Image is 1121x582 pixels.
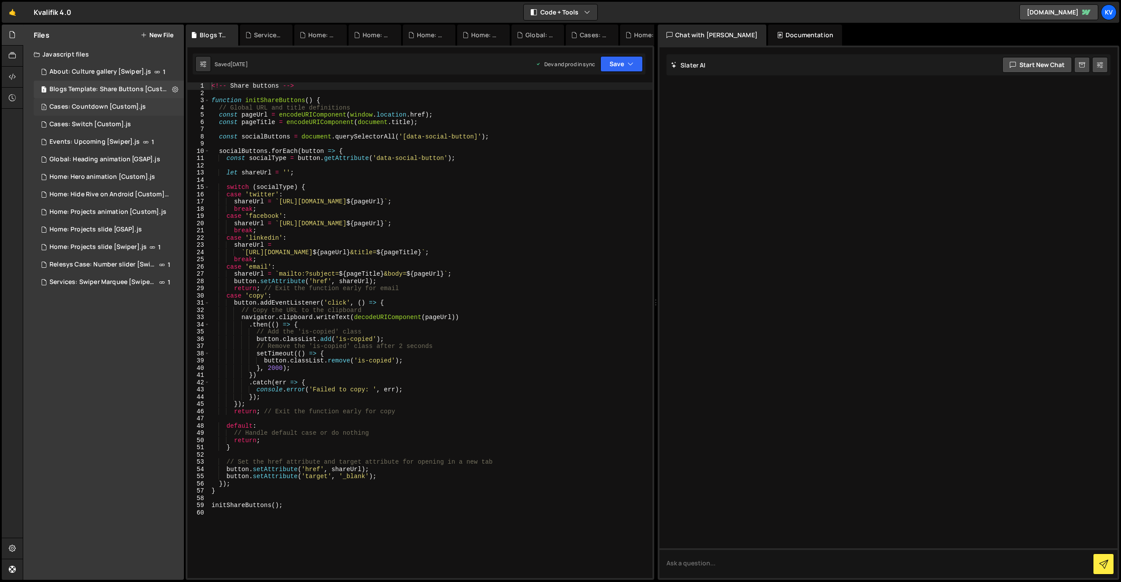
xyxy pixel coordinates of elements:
[49,121,131,128] div: Cases: Switch [Custom].js
[471,31,499,39] div: Home: Hide Rive on Android [Custom].js
[34,133,184,151] div: 13762/36409.js
[187,140,210,148] div: 9
[49,278,156,286] div: Services: Swiper Marquee [Swiper].js
[187,299,210,307] div: 31
[163,68,166,75] span: 1
[49,138,140,146] div: Events: Upcoming [Swiper].js
[634,31,662,39] div: Home: Hero animation [Custom].js
[187,336,210,343] div: 36
[200,31,228,39] div: Blogs Template: Share Buttons [Custom].js
[187,292,210,300] div: 30
[187,502,210,509] div: 59
[34,63,184,81] div: 13762/35927.js
[524,4,597,20] button: Code + Tools
[158,244,161,251] span: 1
[187,241,210,249] div: 23
[187,321,210,329] div: 34
[168,261,170,268] span: 1
[230,60,248,68] div: [DATE]
[187,155,210,162] div: 11
[34,151,184,168] div: 13762/36900.js
[187,365,210,372] div: 40
[187,444,210,451] div: 51
[308,31,336,39] div: Home: Projects slide [Swiper].js
[168,279,170,286] span: 1
[187,429,210,437] div: 49
[187,256,210,263] div: 25
[41,104,46,111] span: 3
[187,184,210,191] div: 15
[187,119,210,126] div: 6
[34,116,184,133] div: 13762/37464.js
[187,169,210,177] div: 13
[187,162,210,170] div: 12
[187,111,210,119] div: 5
[187,206,210,213] div: 18
[34,81,187,98] div: 13762/41112.js
[363,31,391,39] div: Home: Projects slide [GSAP].js
[49,173,155,181] div: Home: Hero animation [Custom].js
[187,198,210,206] div: 17
[671,61,706,69] h2: Slater AI
[187,451,210,459] div: 52
[187,379,210,387] div: 42
[187,394,210,401] div: 44
[187,350,210,358] div: 38
[187,97,210,104] div: 3
[187,458,210,466] div: 53
[187,495,210,502] div: 58
[187,234,210,242] div: 22
[49,208,166,216] div: Home: Projects animation [Custom].js
[187,220,210,227] div: 20
[49,103,146,111] div: Cases: Countdown [Custom].js
[187,408,210,415] div: 46
[187,473,210,480] div: 55
[34,256,187,273] div: 13762/36623.js
[187,437,210,444] div: 50
[49,226,142,234] div: Home: Projects slide [GSAP].js
[34,238,184,256] div: 13762/36195.js
[152,138,154,145] span: 1
[187,90,210,97] div: 2
[187,314,210,321] div: 33
[417,31,445,39] div: Home: Projects animation [Custom].js
[49,261,156,269] div: Relesys Case: Number slider [Swiper].js
[600,56,643,72] button: Save
[34,168,184,186] div: 13762/36004.js
[525,31,553,39] div: Global: Heading animation [GSAP].js
[187,509,210,517] div: 60
[580,31,608,39] div: Cases: Switch [Custom].js
[2,2,23,23] a: 🤙
[187,148,210,155] div: 10
[187,372,210,379] div: 41
[34,273,187,291] div: 13762/38047.js
[34,186,187,203] div: 13762/36882.js
[187,133,210,141] div: 8
[187,263,210,271] div: 26
[187,227,210,234] div: 21
[187,104,210,112] div: 4
[658,25,766,46] div: Chat with [PERSON_NAME]
[49,243,147,251] div: Home: Projects slide [Swiper].js
[49,191,170,199] div: Home: Hide Rive on Android [Custom].js
[187,487,210,495] div: 57
[1101,4,1117,20] a: Kv
[187,415,210,422] div: 47
[254,31,282,39] div: Services: Swiper Marquee [Swiper].js
[187,270,210,278] div: 27
[34,30,49,40] h2: Files
[187,285,210,292] div: 29
[768,25,842,46] div: Documentation
[187,357,210,365] div: 39
[34,98,184,116] div: 13762/36766.js
[187,278,210,285] div: 28
[41,87,46,94] span: 1
[49,156,160,163] div: Global: Heading animation [GSAP].js
[34,7,71,18] div: Kvalifik 4.0
[34,221,184,238] div: 13762/36907.js
[187,422,210,430] div: 48
[187,191,210,199] div: 16
[141,32,173,39] button: New File
[215,60,248,68] div: Saved
[187,466,210,473] div: 54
